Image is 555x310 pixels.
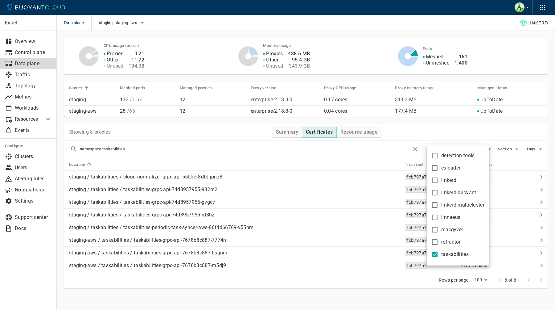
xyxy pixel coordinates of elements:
span: linkerd-buoyant [441,190,476,196]
span: esloader [441,165,460,171]
span: linkerd-multicluster [441,202,484,208]
span: macgyver [441,227,463,233]
span: detection-tools [441,153,475,159]
span: linnaeus [441,214,460,220]
span: refractor [441,239,461,245]
span: linkerd [441,177,456,183]
span: taskabilities [441,251,469,258]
